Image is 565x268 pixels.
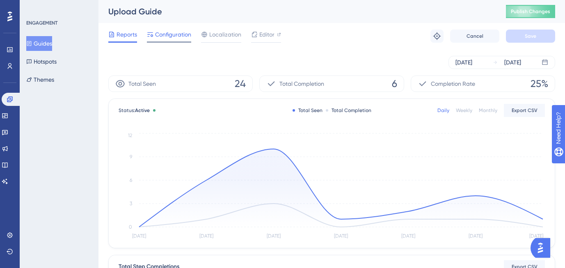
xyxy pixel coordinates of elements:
[279,79,324,89] span: Total Completion
[334,233,348,239] tspan: [DATE]
[469,233,483,239] tspan: [DATE]
[155,30,191,39] span: Configuration
[259,30,274,39] span: Editor
[512,107,538,114] span: Export CSV
[128,133,132,138] tspan: 12
[26,20,57,26] div: ENGAGEMENT
[479,107,497,114] div: Monthly
[455,57,472,67] div: [DATE]
[119,107,150,114] span: Status:
[26,54,57,69] button: Hotspots
[511,8,550,15] span: Publish Changes
[437,107,449,114] div: Daily
[26,72,54,87] button: Themes
[326,107,371,114] div: Total Completion
[117,30,137,39] span: Reports
[235,77,246,90] span: 24
[529,233,543,239] tspan: [DATE]
[401,233,415,239] tspan: [DATE]
[431,79,475,89] span: Completion Rate
[506,30,555,43] button: Save
[129,224,132,230] tspan: 0
[531,77,548,90] span: 25%
[456,107,472,114] div: Weekly
[132,233,146,239] tspan: [DATE]
[128,79,156,89] span: Total Seen
[130,177,132,183] tspan: 6
[504,57,521,67] div: [DATE]
[130,201,132,206] tspan: 3
[293,107,323,114] div: Total Seen
[19,2,51,12] span: Need Help?
[467,33,483,39] span: Cancel
[506,5,555,18] button: Publish Changes
[267,233,281,239] tspan: [DATE]
[26,36,52,51] button: Guides
[504,104,545,117] button: Export CSV
[130,154,132,160] tspan: 9
[450,30,499,43] button: Cancel
[525,33,536,39] span: Save
[108,6,485,17] div: Upload Guide
[135,108,150,113] span: Active
[199,233,213,239] tspan: [DATE]
[531,236,555,260] iframe: UserGuiding AI Assistant Launcher
[209,30,241,39] span: Localization
[392,77,397,90] span: 6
